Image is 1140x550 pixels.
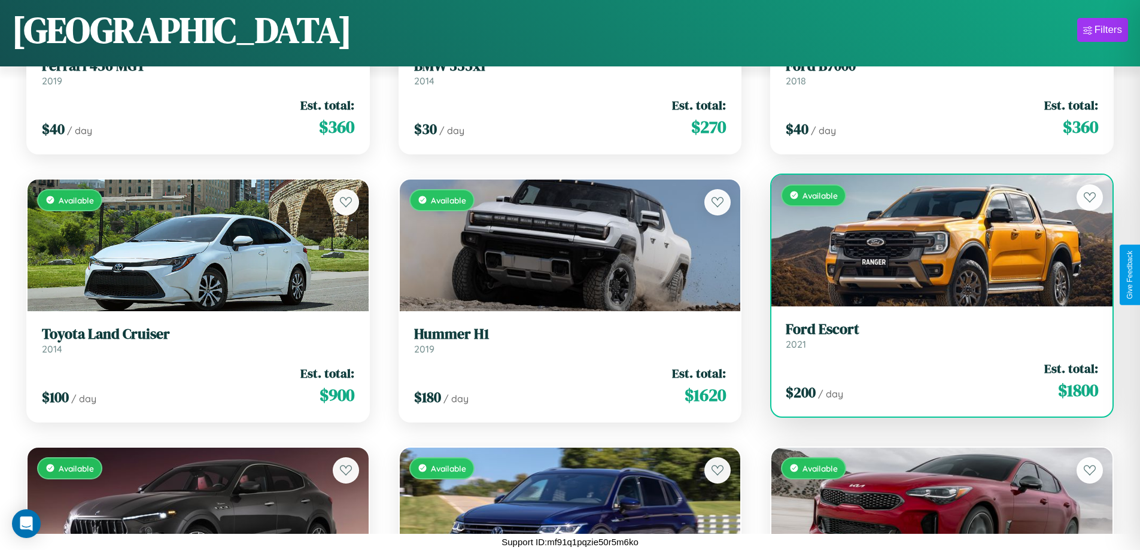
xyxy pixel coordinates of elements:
span: $ 1620 [685,383,726,407]
p: Support ID: mf91q1pqzie50r5m6ko [501,534,638,550]
span: 2014 [414,75,434,87]
span: $ 30 [414,119,437,139]
h3: BMW 335xi [414,57,726,75]
span: / day [818,388,843,400]
a: Ford B70002018 [786,57,1098,87]
h1: [GEOGRAPHIC_DATA] [12,5,352,54]
span: / day [811,124,836,136]
span: 2014 [42,343,62,355]
span: / day [67,124,92,136]
span: $ 1800 [1058,378,1098,402]
span: $ 40 [786,119,808,139]
span: 2021 [786,338,806,350]
span: $ 180 [414,387,441,407]
a: Ford Escort2021 [786,321,1098,350]
span: Available [59,195,94,205]
span: Available [802,190,838,200]
a: Toyota Land Cruiser2014 [42,326,354,355]
h3: Ford B7000 [786,57,1098,75]
h3: Ferrari 456 MGT [42,57,354,75]
div: Filters [1095,24,1122,36]
h3: Hummer H1 [414,326,726,343]
span: Est. total: [672,96,726,114]
span: Est. total: [300,364,354,382]
span: 2018 [786,75,806,87]
span: $ 200 [786,382,816,402]
span: Available [59,463,94,473]
span: $ 900 [320,383,354,407]
span: Est. total: [1044,96,1098,114]
span: 2019 [414,343,434,355]
span: $ 360 [1063,115,1098,139]
h3: Toyota Land Cruiser [42,326,354,343]
span: Available [431,463,466,473]
h3: Ford Escort [786,321,1098,338]
span: Est. total: [300,96,354,114]
span: $ 40 [42,119,65,139]
div: Give Feedback [1126,251,1134,299]
a: BMW 335xi2014 [414,57,726,87]
span: $ 100 [42,387,69,407]
a: Ferrari 456 MGT2019 [42,57,354,87]
div: Open Intercom Messenger [12,509,41,538]
span: $ 270 [691,115,726,139]
a: Hummer H12019 [414,326,726,355]
span: $ 360 [319,115,354,139]
span: Est. total: [672,364,726,382]
span: Est. total: [1044,360,1098,377]
span: 2019 [42,75,62,87]
span: Available [431,195,466,205]
span: Available [802,463,838,473]
button: Filters [1077,18,1128,42]
span: / day [71,393,96,405]
span: / day [443,393,469,405]
span: / day [439,124,464,136]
